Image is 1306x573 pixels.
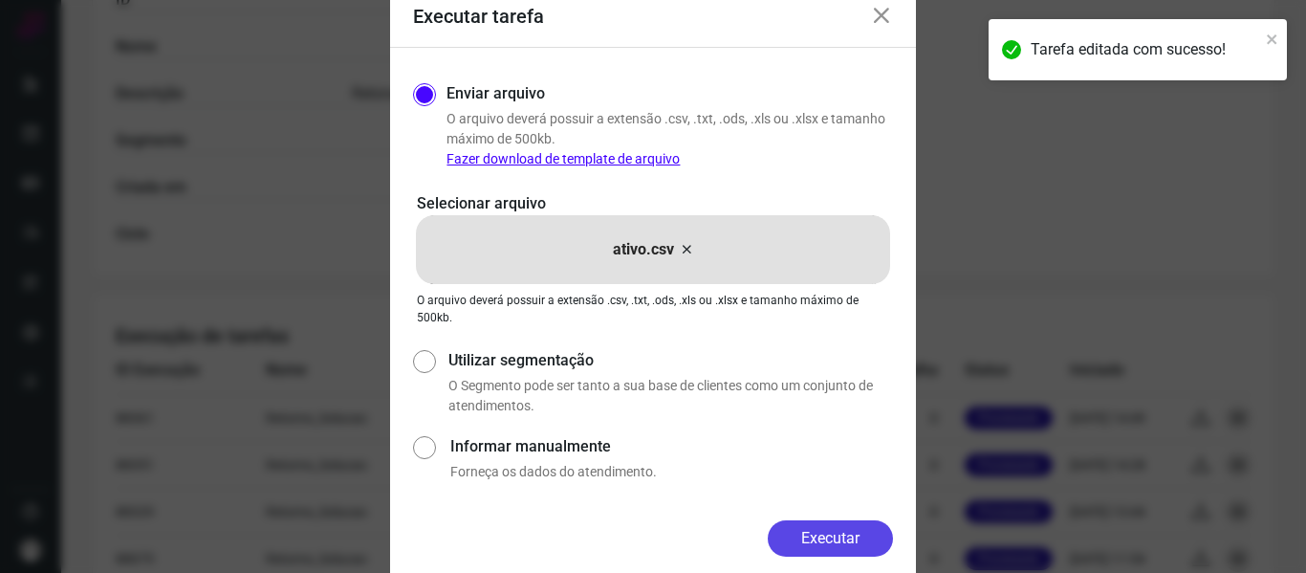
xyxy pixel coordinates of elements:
label: Utilizar segmentação [448,349,893,372]
a: Fazer download de template de arquivo [446,151,680,166]
div: Tarefa editada com sucesso! [1031,38,1260,61]
p: Forneça os dados do atendimento. [450,462,893,482]
p: ativo.csv [613,238,674,261]
button: close [1266,27,1279,50]
label: Enviar arquivo [446,82,545,105]
p: O arquivo deverá possuir a extensão .csv, .txt, .ods, .xls ou .xlsx e tamanho máximo de 500kb. [446,109,893,169]
p: O arquivo deverá possuir a extensão .csv, .txt, .ods, .xls ou .xlsx e tamanho máximo de 500kb. [417,292,889,326]
p: Selecionar arquivo [417,192,889,215]
label: Informar manualmente [450,435,893,458]
button: Executar [768,520,893,557]
h3: Executar tarefa [413,5,544,28]
p: O Segmento pode ser tanto a sua base de clientes como um conjunto de atendimentos. [448,376,893,416]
